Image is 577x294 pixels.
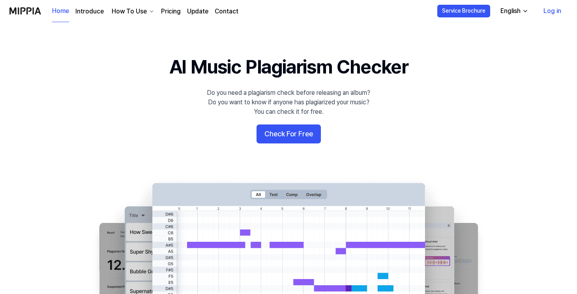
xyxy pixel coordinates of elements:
[494,3,533,19] button: English
[161,7,181,16] a: Pricing
[52,0,69,22] a: Home
[499,6,522,16] div: English
[169,54,408,80] h1: AI Music Plagiarism Checker
[187,7,208,16] a: Update
[437,5,490,17] button: Service Brochure
[110,7,155,16] button: How To Use
[215,7,238,16] a: Contact
[207,88,370,117] div: Do you need a plagiarism check before releasing an album? Do you want to know if anyone has plagi...
[110,7,148,16] div: How To Use
[257,124,321,143] button: Check For Free
[75,7,104,16] a: Introduce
